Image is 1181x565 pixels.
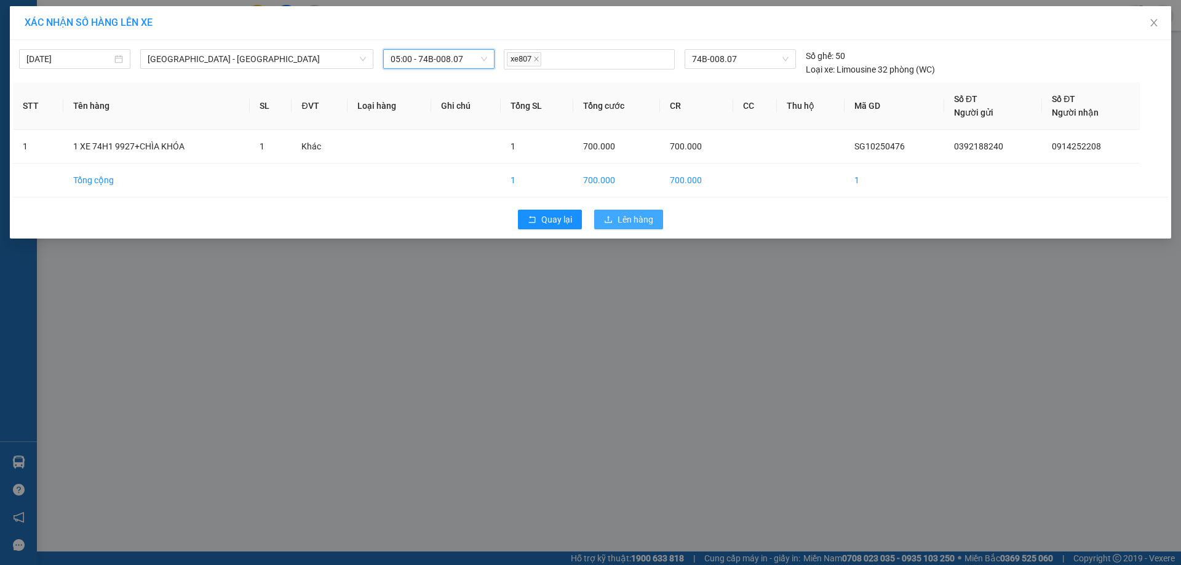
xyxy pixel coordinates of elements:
[431,82,501,130] th: Ghi chú
[573,164,660,197] td: 700.000
[733,82,777,130] th: CC
[541,213,572,226] span: Quay lại
[1052,141,1101,151] span: 0914252208
[5,7,90,34] p: Gửi:
[359,55,367,63] span: down
[618,213,653,226] span: Lên hàng
[670,141,702,151] span: 700.000
[4,68,22,81] span: CR:
[507,52,541,66] span: xe807
[260,141,264,151] span: 1
[777,82,844,130] th: Thu hộ
[63,130,250,164] td: 1 XE 74H1 9927+CHÌA KHÓA
[845,164,944,197] td: 1
[13,130,63,164] td: 1
[63,82,250,130] th: Tên hàng
[518,210,582,229] button: rollbackQuay lại
[4,83,42,97] span: Thu hộ:
[501,82,573,130] th: Tổng SL
[954,108,993,117] span: Người gửi
[292,130,348,164] td: Khác
[25,17,153,28] span: XÁC NHẬN SỐ HÀNG LÊN XE
[391,50,487,68] span: 05:00 - 74B-008.07
[1149,18,1159,28] span: close
[5,51,23,63] span: Lấy:
[806,49,845,63] div: 50
[501,164,573,197] td: 1
[533,56,539,62] span: close
[806,63,935,76] div: Limousine 32 phòng (WC)
[1052,108,1099,117] span: Người nhận
[148,50,366,68] span: Sài Gòn - Quảng Trị
[528,215,536,225] span: rollback
[92,51,115,63] span: Giao:
[92,36,160,49] span: 0934875456
[26,52,112,66] input: 12/10/2025
[5,7,57,34] span: VP An Sương
[845,82,944,130] th: Mã GD
[92,7,180,34] p: Nhận:
[46,83,52,97] span: 0
[594,210,663,229] button: uploadLên hàng
[92,7,180,34] span: VP 330 [PERSON_NAME]
[604,215,613,225] span: upload
[954,94,977,104] span: Số ĐT
[573,82,660,130] th: Tổng cước
[692,50,788,68] span: 74B-008.07
[1137,6,1171,41] button: Close
[854,141,905,151] span: SG10250476
[52,68,96,81] span: 250.000
[806,49,833,63] span: Số ghế:
[292,82,348,130] th: ĐVT
[13,82,63,130] th: STT
[583,141,615,151] span: 700.000
[25,68,31,81] span: 0
[806,63,835,76] span: Loại xe:
[63,164,250,197] td: Tổng cộng
[511,141,515,151] span: 1
[954,141,1003,151] span: 0392188240
[348,82,431,130] th: Loại hàng
[660,82,733,130] th: CR
[1052,94,1075,104] span: Số ĐT
[5,36,73,49] span: 0774175780
[31,68,49,81] span: CC:
[250,82,292,130] th: SL
[660,164,733,197] td: 700.000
